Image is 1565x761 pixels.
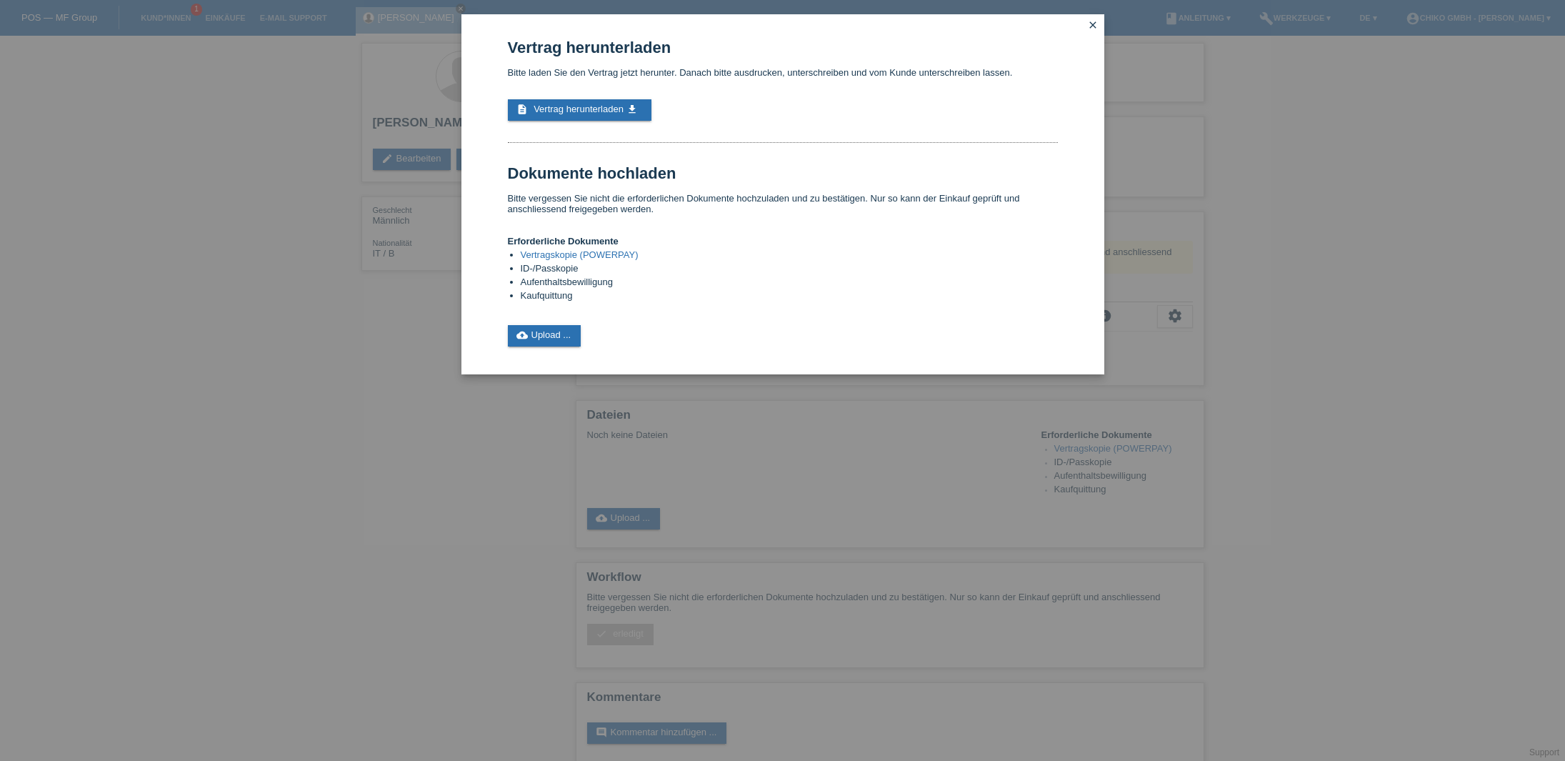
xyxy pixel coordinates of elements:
[516,329,528,341] i: cloud_upload
[521,277,1058,290] li: Aufenthaltsbewilligung
[521,290,1058,304] li: Kaufquittung
[516,104,528,115] i: description
[1084,18,1102,34] a: close
[508,67,1058,78] p: Bitte laden Sie den Vertrag jetzt herunter. Danach bitte ausdrucken, unterschreiben und vom Kunde...
[521,249,639,260] a: Vertragskopie (POWERPAY)
[508,193,1058,214] p: Bitte vergessen Sie nicht die erforderlichen Dokumente hochzuladen und zu bestätigen. Nur so kann...
[508,325,581,347] a: cloud_uploadUpload ...
[508,39,1058,56] h1: Vertrag herunterladen
[508,99,651,121] a: description Vertrag herunterladen get_app
[508,164,1058,182] h1: Dokumente hochladen
[1087,19,1099,31] i: close
[508,236,1058,247] h4: Erforderliche Dokumente
[534,104,624,114] span: Vertrag herunterladen
[521,263,1058,277] li: ID-/Passkopie
[626,104,638,115] i: get_app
